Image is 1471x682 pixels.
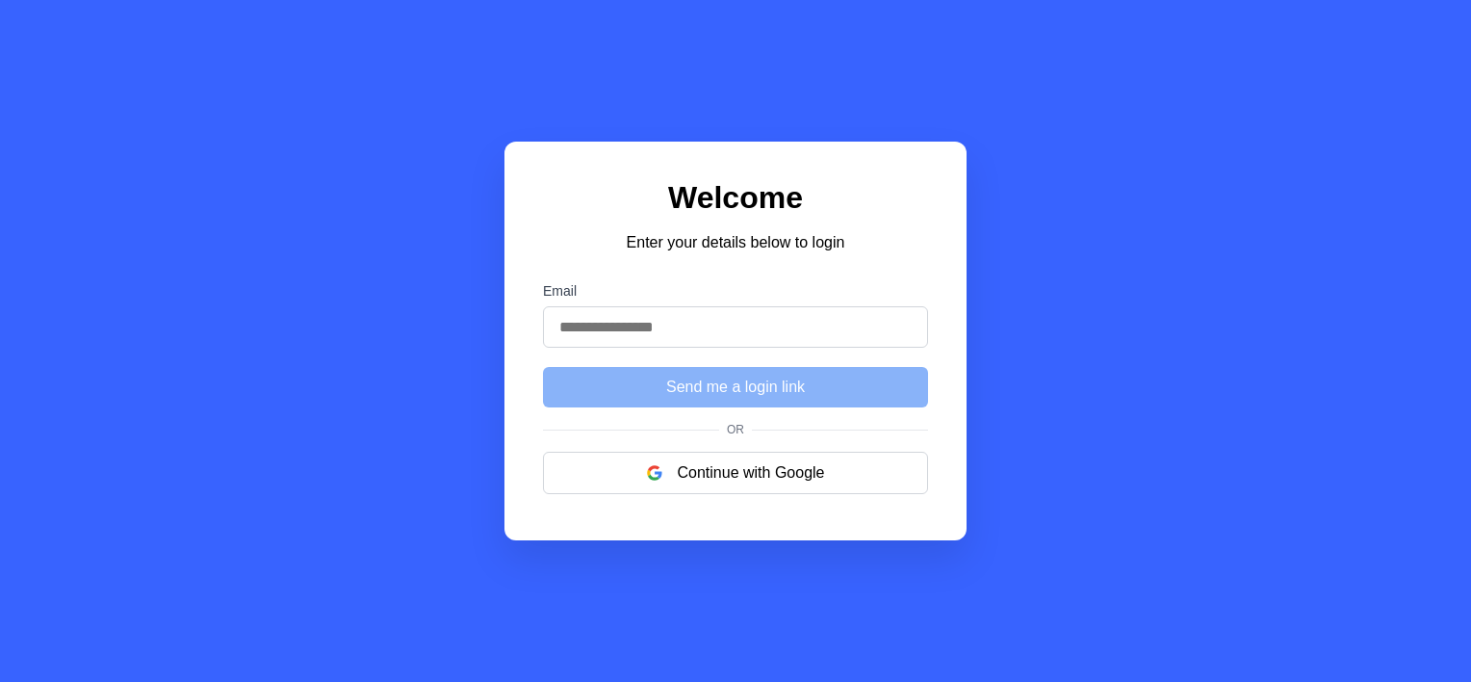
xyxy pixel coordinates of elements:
label: Email [543,283,928,299]
span: Or [719,423,752,436]
img: google logo [647,465,662,481]
p: Enter your details below to login [543,231,928,254]
h1: Welcome [543,180,928,216]
button: Send me a login link [543,367,928,407]
button: Continue with Google [543,452,928,494]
